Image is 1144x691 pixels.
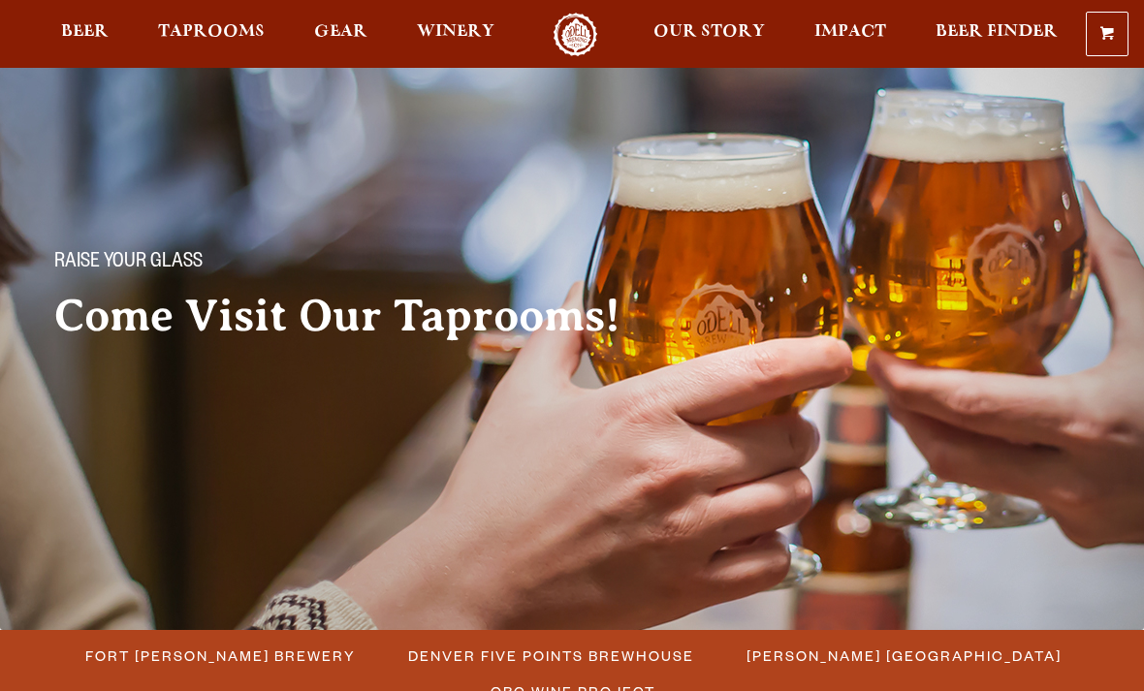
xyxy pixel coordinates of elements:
[417,24,494,40] span: Winery
[814,24,886,40] span: Impact
[54,251,203,276] span: Raise your glass
[48,13,121,56] a: Beer
[936,24,1058,40] span: Beer Finder
[802,13,899,56] a: Impact
[85,642,356,670] span: Fort [PERSON_NAME] Brewery
[314,24,367,40] span: Gear
[923,13,1070,56] a: Beer Finder
[641,13,778,56] a: Our Story
[74,642,365,670] a: Fort [PERSON_NAME] Brewery
[158,24,265,40] span: Taprooms
[735,642,1071,670] a: [PERSON_NAME] [GEOGRAPHIC_DATA]
[397,642,704,670] a: Denver Five Points Brewhouse
[539,13,612,56] a: Odell Home
[408,642,694,670] span: Denver Five Points Brewhouse
[61,24,109,40] span: Beer
[145,13,277,56] a: Taprooms
[302,13,380,56] a: Gear
[747,642,1062,670] span: [PERSON_NAME] [GEOGRAPHIC_DATA]
[653,24,765,40] span: Our Story
[54,292,659,340] h2: Come Visit Our Taprooms!
[404,13,507,56] a: Winery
